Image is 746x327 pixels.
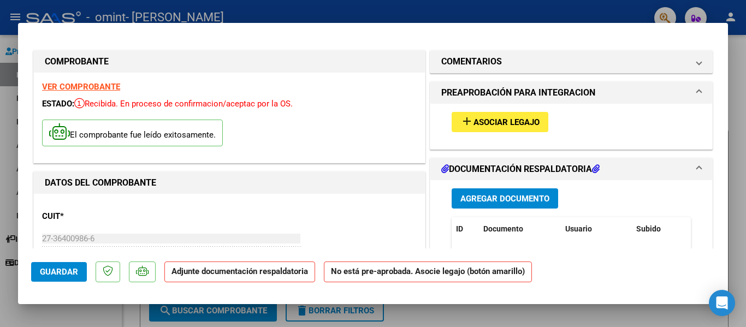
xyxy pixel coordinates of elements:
span: ID [456,224,463,233]
datatable-header-cell: Usuario [561,217,632,241]
datatable-header-cell: Acción [686,217,741,241]
a: VER COMPROBANTE [42,82,120,92]
p: CUIT [42,210,155,223]
span: Agregar Documento [460,194,549,204]
datatable-header-cell: Documento [479,217,561,241]
button: Asociar Legajo [452,112,548,132]
span: Usuario [565,224,592,233]
p: El comprobante fue leído exitosamente. [42,120,223,146]
span: Guardar [40,267,78,277]
datatable-header-cell: ID [452,217,479,241]
span: Subido [636,224,661,233]
datatable-header-cell: Subido [632,217,686,241]
strong: DATOS DEL COMPROBANTE [45,177,156,188]
span: Recibida. En proceso de confirmacion/aceptac por la OS. [74,99,293,109]
strong: Adjunte documentación respaldatoria [171,266,308,276]
h1: PREAPROBACIÓN PARA INTEGRACION [441,86,595,99]
strong: COMPROBANTE [45,56,109,67]
button: Guardar [31,262,87,282]
span: Asociar Legajo [473,117,540,127]
h1: COMENTARIOS [441,55,502,68]
mat-icon: add [460,115,473,128]
mat-expansion-panel-header: PREAPROBACIÓN PARA INTEGRACION [430,82,712,104]
strong: No está pre-aprobada. Asocie legajo (botón amarillo) [324,261,532,283]
div: Open Intercom Messenger [709,290,735,316]
div: PREAPROBACIÓN PARA INTEGRACION [430,104,712,149]
mat-expansion-panel-header: DOCUMENTACIÓN RESPALDATORIA [430,158,712,180]
span: Documento [483,224,523,233]
h1: DOCUMENTACIÓN RESPALDATORIA [441,163,600,176]
button: Agregar Documento [452,188,558,209]
mat-expansion-panel-header: COMENTARIOS [430,51,712,73]
span: ESTADO: [42,99,74,109]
